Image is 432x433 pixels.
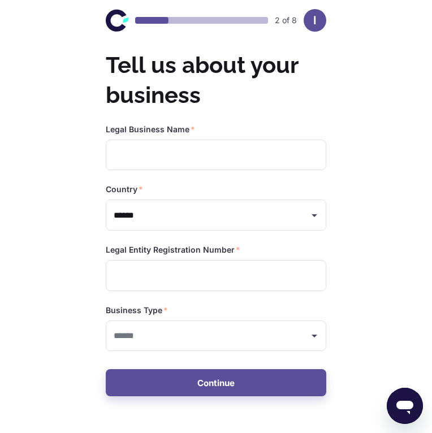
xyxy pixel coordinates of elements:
button: I [304,9,326,32]
button: Open [306,328,322,344]
button: Continue [106,369,326,396]
p: 2 of 8 [275,14,297,27]
label: Business Type [106,305,168,316]
label: Legal Entity Registration Number [106,244,240,256]
button: Open [306,207,322,223]
h2: Tell us about your business [106,50,326,110]
iframe: Button to launch messaging window [387,388,423,424]
label: Legal Business Name [106,124,195,135]
label: Country [106,184,143,195]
